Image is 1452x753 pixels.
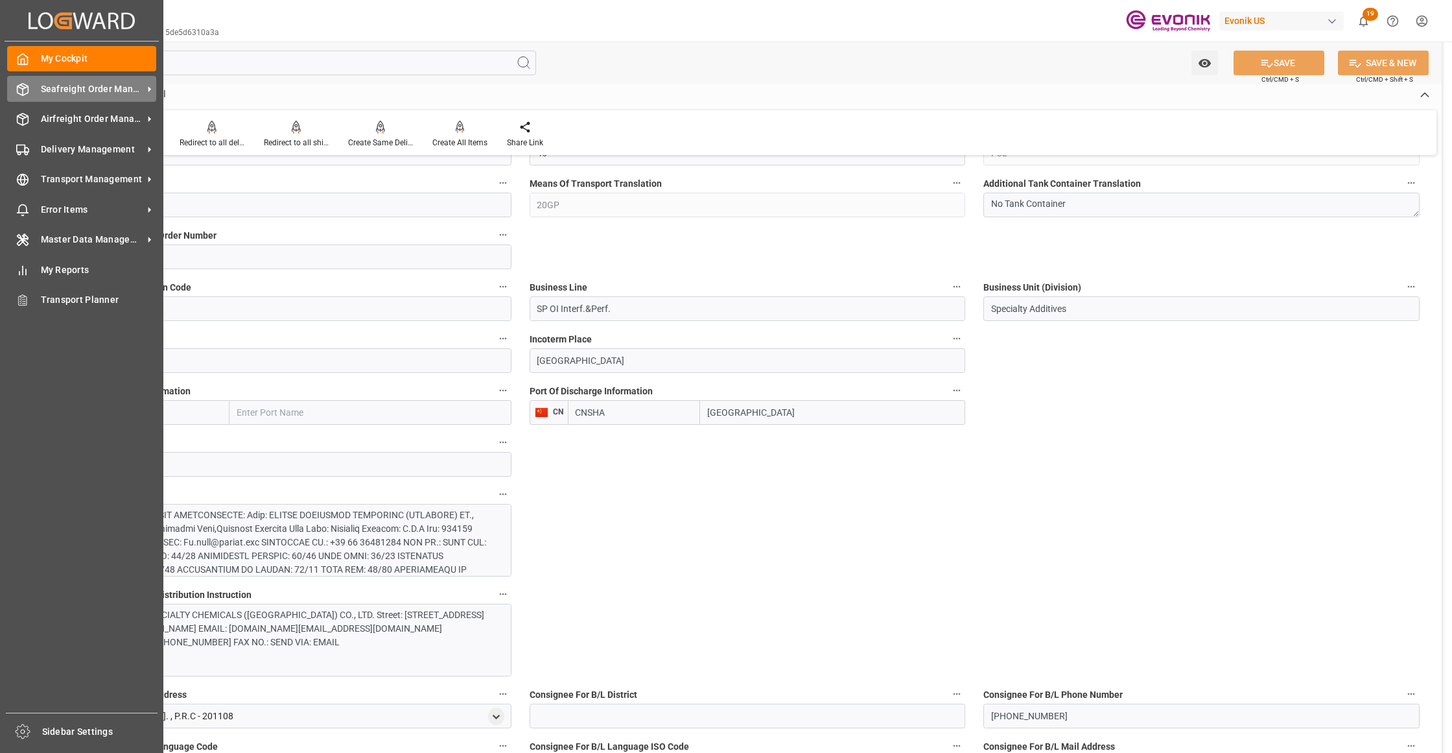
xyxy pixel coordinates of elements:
[948,686,965,702] button: Consignee For B/L District
[948,174,965,191] button: Means Of Transport Translation
[41,143,143,156] span: Delivery Management
[1349,6,1378,36] button: show 19 new notifications
[41,112,143,126] span: Airfreight Order Management
[1403,174,1420,191] button: Additional Tank Container Translation
[488,708,504,725] div: open menu
[568,400,701,425] input: Enter Locode
[495,330,511,347] button: Incoterm
[41,52,157,66] span: My Cockpit
[507,137,543,149] div: Share Link
[42,725,158,739] span: Sidebar Settings
[495,174,511,191] button: Means Of Transport
[495,434,511,451] button: U.S. State Of Origin
[495,586,511,603] button: Physical Document Distribution Instruction
[75,588,252,602] span: Physical Document Distribution Instruction
[1403,686,1420,702] button: Consignee For B/L Phone Number
[1403,278,1420,295] button: Business Unit (Division)
[1378,6,1407,36] button: Help Center
[1219,12,1344,30] div: Evonik US
[180,137,244,149] div: Redirect to all deliveries
[229,400,511,425] input: Enter Port Name
[7,257,156,282] a: My Reports
[1234,51,1324,75] button: SAVE
[495,486,511,503] button: Text Information
[983,281,1081,294] span: Business Unit (Division)
[530,688,637,702] span: Consignee For B/L District
[1191,51,1218,75] button: open menu
[41,82,143,96] span: Seafreight Order Management
[41,203,143,217] span: Error Items
[495,382,511,399] button: Port Of Loading Information
[1338,51,1429,75] button: SAVE & NEW
[948,278,965,295] button: Business Line
[948,382,965,399] button: Port Of Discharge Information
[495,686,511,702] button: Consignee For B/L Address
[1363,8,1378,21] span: 19
[548,407,563,416] span: CN
[530,385,653,398] span: Port Of Discharge Information
[41,293,157,307] span: Transport Planner
[83,608,491,649] div: Name: EVONIK SPECIALTY CHEMICALS ([GEOGRAPHIC_DATA]) CO., LTD. Street: [STREET_ADDRESS] CONTACT: ...
[1126,10,1210,32] img: Evonik-brand-mark-Deep-Purple-RGB.jpeg_1700498283.jpeg
[495,226,511,243] button: Customer Purchase Order Number
[60,51,536,75] input: Search Fields
[530,281,587,294] span: Business Line
[948,330,965,347] button: Incoterm Place
[264,137,329,149] div: Redirect to all shipments
[7,46,156,71] a: My Cockpit
[1261,75,1299,84] span: Ctrl/CMD + S
[432,137,487,149] div: Create All Items
[83,508,491,740] div: LOREMIPS DOLORSIT AMETCONSECTE: Adip: ELITSE DOEIUSMOD TEMPORINC (UTLABORE) ET., DOL. Magnaa: 74 ...
[495,278,511,295] button: Business Line Division Code
[7,287,156,313] a: Transport Planner
[41,173,143,186] span: Transport Management
[983,177,1141,191] span: Additional Tank Container Translation
[1356,75,1413,84] span: Ctrl/CMD + Shift + S
[348,137,413,149] div: Create Same Delivery Date
[983,193,1420,217] textarea: No Tank Container
[41,263,157,277] span: My Reports
[535,407,548,418] img: country
[530,333,592,346] span: Incoterm Place
[983,688,1123,702] span: Consignee For B/L Phone Number
[530,177,662,191] span: Means Of Transport Translation
[41,233,143,246] span: Master Data Management
[1219,8,1349,33] button: Evonik US
[700,400,965,425] input: Enter Port Name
